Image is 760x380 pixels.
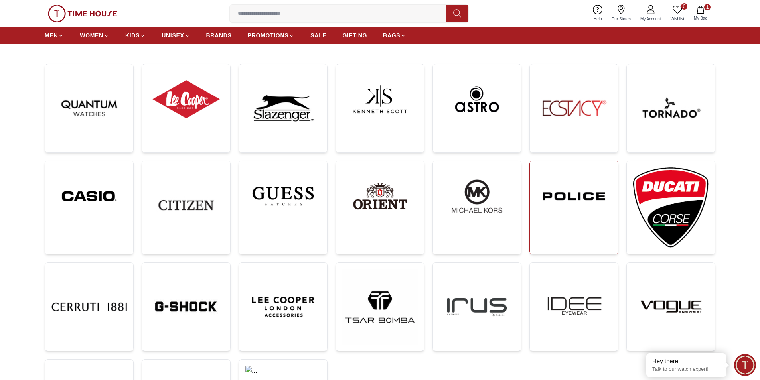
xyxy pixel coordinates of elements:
[310,32,326,39] span: SALE
[652,357,720,365] div: Hey there!
[80,28,109,43] a: WOMEN
[148,167,224,243] img: ...
[652,366,720,373] p: Talk to our watch expert!
[342,71,418,128] img: ...
[342,269,418,345] img: ...
[681,3,687,10] span: 0
[125,28,146,43] a: KIDS
[383,32,400,39] span: BAGS
[439,269,515,345] img: ...
[633,167,709,248] img: ...
[607,3,636,24] a: Our Stores
[80,32,103,39] span: WOMEN
[689,4,712,23] button: 1My Bag
[666,3,689,24] a: 0Wishlist
[439,71,515,128] img: ...
[148,71,224,128] img: ...
[633,269,709,345] img: ...
[248,28,295,43] a: PROMOTIONS
[162,32,184,39] span: UNISEX
[608,16,634,22] span: Our Stores
[245,167,321,225] img: ...
[691,15,711,21] span: My Bag
[310,28,326,43] a: SALE
[439,167,515,225] img: ...
[51,167,127,225] img: ...
[342,32,367,39] span: GIFTING
[45,32,58,39] span: MEN
[206,28,232,43] a: BRANDS
[590,16,605,22] span: Help
[45,28,64,43] a: MEN
[734,354,756,376] div: Chat Widget
[51,71,127,146] img: ...
[383,28,406,43] a: BAGS
[248,32,289,39] span: PROMOTIONS
[148,269,224,345] img: ...
[245,71,321,146] img: ...
[589,3,607,24] a: Help
[633,71,709,146] img: ...
[125,32,140,39] span: KIDS
[536,269,612,345] img: ...
[536,71,612,146] img: ...
[162,28,190,43] a: UNISEX
[206,32,232,39] span: BRANDS
[245,269,321,345] img: ...
[342,167,418,225] img: ...
[342,28,367,43] a: GIFTING
[704,4,711,10] span: 1
[51,269,127,345] img: ...
[536,167,612,225] img: ...
[637,16,664,22] span: My Account
[48,5,117,22] img: ...
[667,16,687,22] span: Wishlist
